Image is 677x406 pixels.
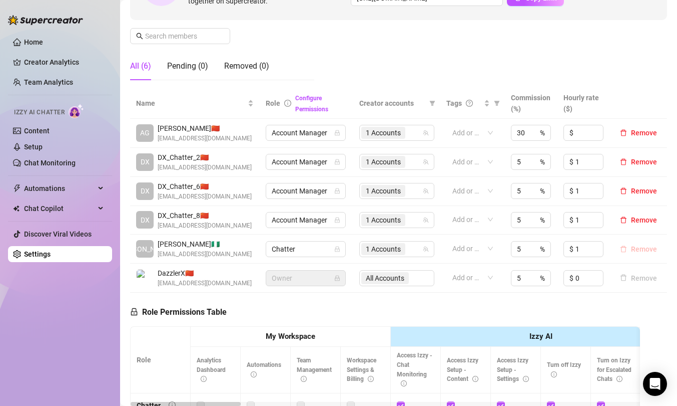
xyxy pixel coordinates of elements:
span: 1 Accounts [366,244,401,255]
span: 1 Accounts [366,185,401,196]
span: Workspace Settings & Billing [347,357,376,383]
h5: Role Permissions Table [130,306,227,318]
span: Chat Copilot [24,200,95,217]
span: team [423,130,429,136]
div: Open Intercom Messenger [643,372,667,396]
span: 1 Accounts [361,127,405,139]
span: question-circle [466,100,473,107]
span: AG [140,127,150,138]
span: DX_Chatter_6 🇨🇳 [158,181,252,192]
div: Pending (0) [167,60,208,72]
a: Discover Viral Videos [24,230,92,238]
span: lock [334,275,340,281]
span: info-circle [616,376,622,382]
span: Owner [272,271,340,286]
span: [PERSON_NAME] 🇳🇬 [158,239,252,250]
span: delete [620,246,627,253]
span: info-circle [301,376,307,382]
span: team [423,246,429,252]
span: 1 Accounts [361,156,405,168]
span: Account Manager [272,213,340,228]
a: Settings [24,250,51,258]
span: filter [494,100,500,106]
span: team [423,188,429,194]
span: search [136,33,143,40]
span: lock [334,130,340,136]
th: Commission (%) [505,88,557,119]
img: Chat Copilot [13,205,20,212]
button: Remove [616,185,661,197]
button: Remove [616,214,661,226]
img: logo-BBDzfeDw.svg [8,15,83,25]
span: lock [130,308,138,316]
span: Chatter [272,242,340,257]
span: [EMAIL_ADDRESS][DOMAIN_NAME] [158,279,252,288]
span: 1 Accounts [361,185,405,197]
span: DX_Chatter_8 🇨🇳 [158,210,252,221]
span: Remove [631,158,657,166]
a: Chat Monitoring [24,159,76,167]
span: [PERSON_NAME] 🇨🇳 [158,123,252,134]
span: info-circle [401,380,407,386]
span: DazzlerX 🇨🇳 [158,268,252,279]
span: filter [427,96,437,111]
span: filter [492,96,502,111]
span: Access Izzy - Chat Monitoring [397,352,432,387]
span: DX [141,215,150,226]
span: Account Manager [272,125,340,140]
input: Search members [145,31,216,42]
span: delete [620,129,627,136]
a: Content [24,127,50,135]
span: 1 Accounts [366,215,401,226]
span: Access Izzy Setup - Content [447,357,478,383]
span: 1 Accounts [361,243,405,255]
th: Role [131,327,191,393]
span: Remove [631,187,657,195]
img: DazzlerX [137,270,153,286]
strong: My Workspace [266,332,315,341]
span: lock [334,188,340,194]
span: 1 Accounts [366,127,401,138]
a: Creator Analytics [24,54,104,70]
span: lock [334,159,340,165]
span: team [423,217,429,223]
img: AI Chatter [69,104,84,118]
span: Team Management [297,357,332,383]
span: info-circle [368,376,374,382]
span: Turn off Izzy [547,361,581,378]
span: info-circle [523,376,529,382]
div: Removed (0) [224,60,269,72]
div: All (6) [130,60,151,72]
span: 1 Accounts [366,156,401,167]
span: thunderbolt [13,184,21,192]
span: info-circle [201,376,207,382]
span: DX_Chatter_2 🇨🇳 [158,152,252,163]
a: Configure Permissions [295,95,328,113]
span: Remove [631,245,657,253]
span: delete [620,187,627,194]
span: Analytics Dashboard [197,357,226,383]
span: info-circle [472,376,478,382]
span: Remove [631,216,657,224]
span: filter [429,100,435,106]
a: Team Analytics [24,78,73,86]
span: team [423,159,429,165]
th: Name [130,88,260,119]
span: 1 Accounts [361,214,405,226]
span: Access Izzy Setup - Settings [497,357,529,383]
span: info-circle [284,100,291,107]
span: info-circle [251,371,257,377]
span: Role [266,99,280,107]
span: [EMAIL_ADDRESS][DOMAIN_NAME] [158,163,252,172]
span: [EMAIL_ADDRESS][DOMAIN_NAME] [158,134,252,143]
span: Remove [631,129,657,137]
a: Setup [24,143,43,151]
span: Izzy AI Chatter [14,108,65,117]
a: Home [24,38,43,46]
span: delete [620,158,627,165]
span: [EMAIL_ADDRESS][DOMAIN_NAME] [158,250,252,259]
span: Turn on Izzy for Escalated Chats [597,357,631,383]
button: Remove [616,156,661,168]
span: delete [620,217,627,224]
span: Account Manager [272,154,340,169]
